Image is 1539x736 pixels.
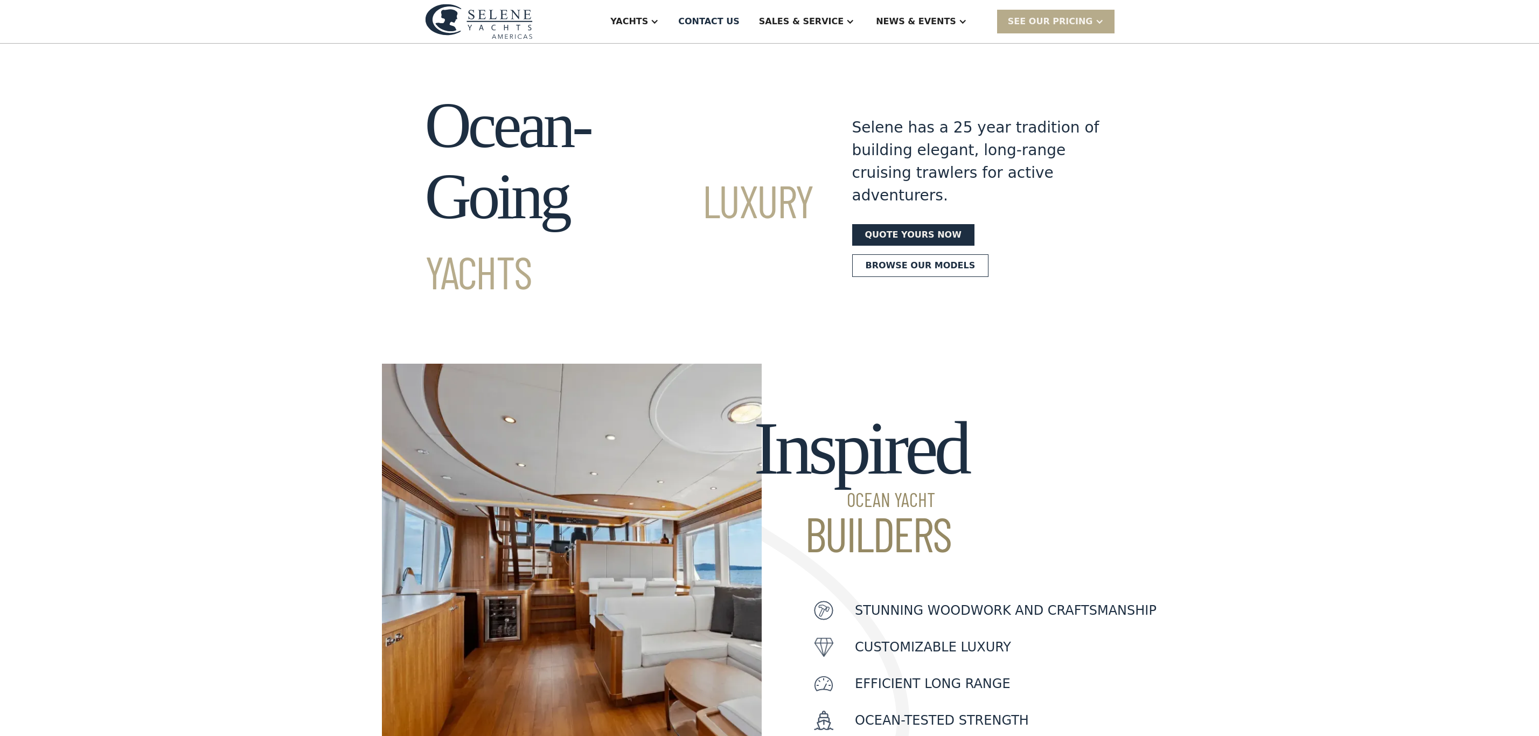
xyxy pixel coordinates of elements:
[425,90,813,303] h1: Ocean-Going
[678,15,740,28] div: Contact US
[855,711,1029,730] p: Ocean-Tested Strength
[876,15,956,28] div: News & EVENTS
[425,4,533,39] img: logo
[852,116,1100,207] div: Selene has a 25 year tradition of building elegant, long-range cruising trawlers for active adven...
[610,15,648,28] div: Yachts
[814,637,833,657] img: icon
[754,490,967,509] span: Ocean Yacht
[852,224,974,246] a: Quote yours now
[852,254,989,277] a: Browse our models
[1008,15,1093,28] div: SEE Our Pricing
[855,674,1011,693] p: Efficient Long Range
[754,509,967,558] span: Builders
[425,173,813,298] span: Luxury Yachts
[754,407,967,558] h2: Inspired
[855,637,1011,657] p: customizable luxury
[855,601,1157,620] p: Stunning woodwork and craftsmanship
[997,10,1115,33] div: SEE Our Pricing
[759,15,844,28] div: Sales & Service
